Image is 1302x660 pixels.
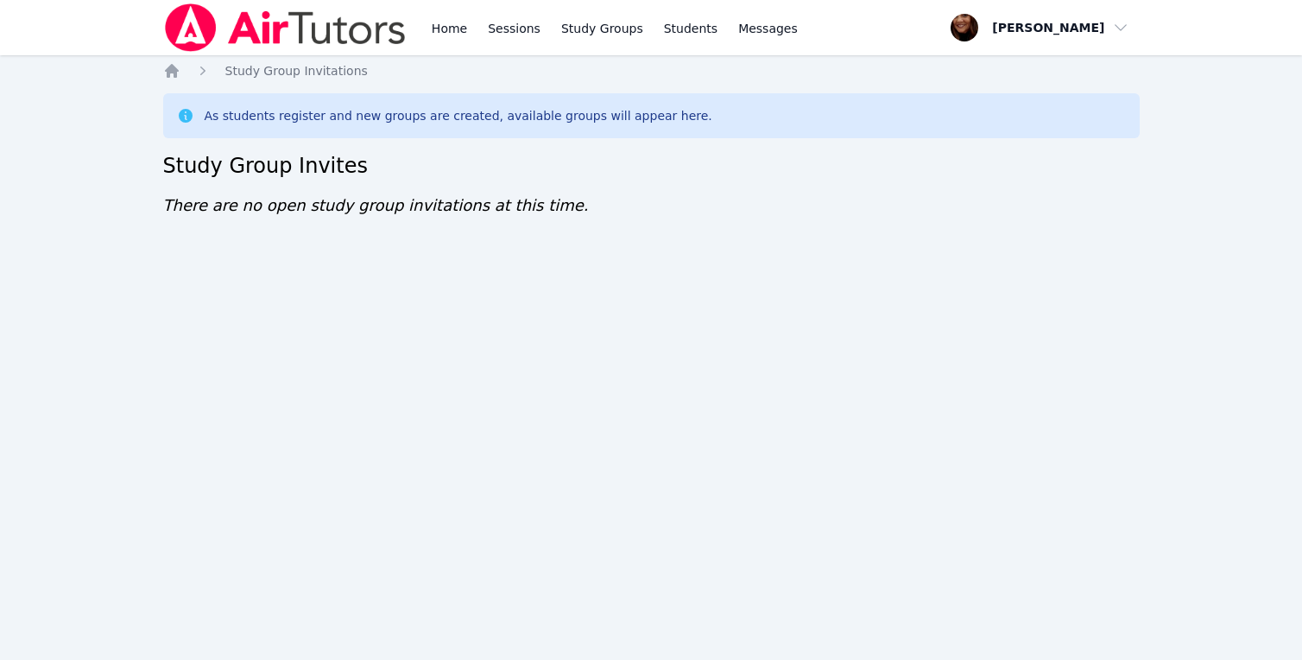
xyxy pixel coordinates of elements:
a: Study Group Invitations [225,62,368,79]
nav: Breadcrumb [163,62,1140,79]
h2: Study Group Invites [163,152,1140,180]
img: Air Tutors [163,3,408,52]
div: As students register and new groups are created, available groups will appear here. [205,107,712,124]
span: Study Group Invitations [225,64,368,78]
span: Messages [738,20,798,37]
span: There are no open study group invitations at this time. [163,196,589,214]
